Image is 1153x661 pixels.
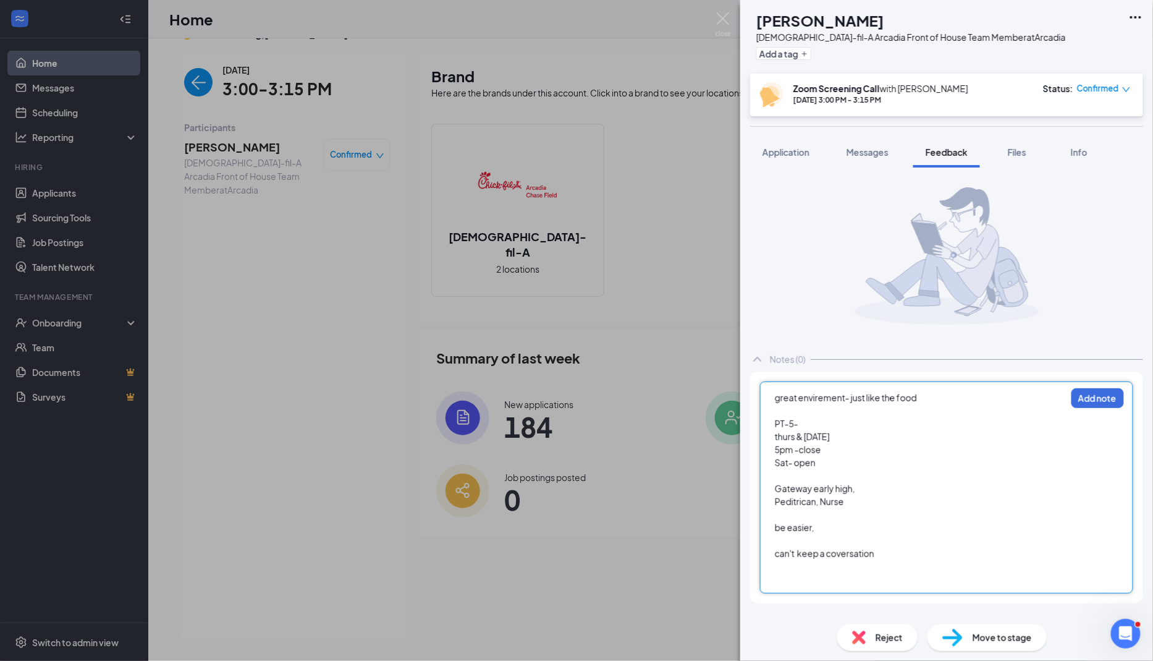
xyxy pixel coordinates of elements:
span: Peditrican, Nurse [775,496,844,507]
span: Move to stage [973,631,1032,644]
span: Reject [876,631,903,644]
b: Zoom Screening Call [793,83,880,94]
div: Notes (0) [770,353,806,365]
iframe: Intercom live chat [1111,619,1141,649]
span: PT-5- [775,418,798,429]
span: Messages [847,147,889,158]
button: Add note [1071,388,1124,408]
span: Sat- open [775,457,816,468]
h1: [PERSON_NAME] [756,10,884,31]
span: thurs & [DATE] [775,431,830,442]
span: Application [762,147,809,158]
span: Files [1008,147,1026,158]
span: Confirmed [1077,82,1119,95]
span: Info [1071,147,1088,158]
span: down [1122,85,1131,94]
span: great envirement- just like the food [775,392,917,403]
svg: Plus [801,50,808,58]
div: [DATE] 3:00 PM - 3:15 PM [793,95,968,105]
svg: Ellipses [1128,10,1143,25]
div: Status : [1043,82,1073,95]
button: PlusAdd a tag [756,47,811,60]
svg: ChevronUp [750,352,765,367]
span: can't keep a coversation [775,548,874,559]
span: Gateway early high, [775,483,855,494]
span: Feedback [926,147,968,158]
img: takingNoteManImg [855,187,1039,325]
span: 5pm -close [775,444,821,455]
span: be easier, [775,522,814,533]
div: [DEMOGRAPHIC_DATA]-fil-A Arcadia Front of House Team Member at Arcadia [756,31,1066,43]
div: with [PERSON_NAME] [793,82,968,95]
